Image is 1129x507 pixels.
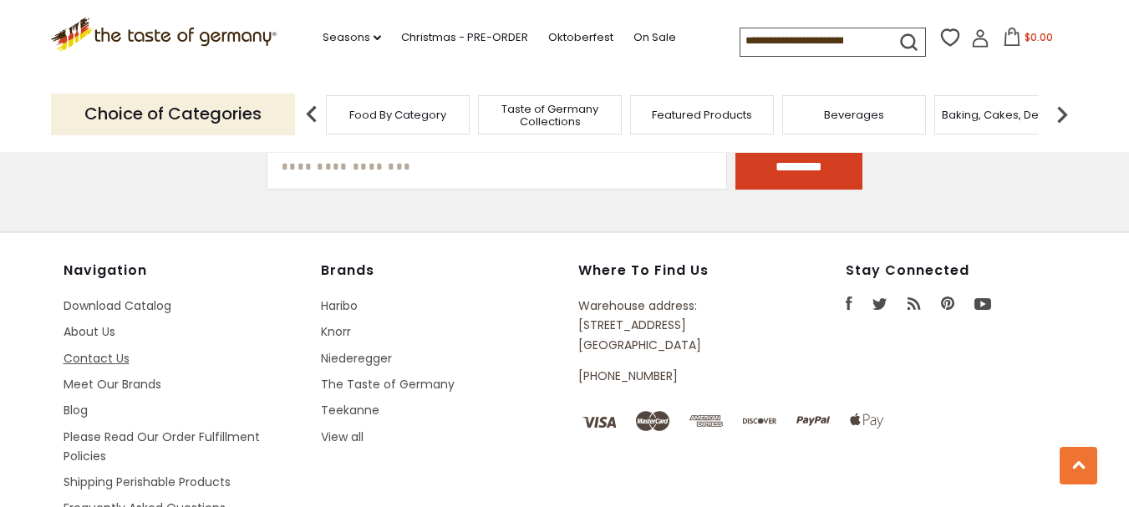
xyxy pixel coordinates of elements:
a: Niederegger [321,350,392,367]
img: previous arrow [295,98,328,131]
h4: Where to find us [578,262,769,279]
p: [PHONE_NUMBER] [578,367,769,386]
a: Featured Products [652,109,752,121]
h4: Brands [321,262,562,279]
button: $0.00 [993,28,1064,53]
a: About Us [64,323,115,340]
p: Warehouse address: [STREET_ADDRESS] [GEOGRAPHIC_DATA] [578,297,769,355]
a: On Sale [633,28,676,47]
a: Shipping Perishable Products [64,474,231,490]
p: Choice of Categories [51,94,295,134]
a: Oktoberfest [548,28,613,47]
a: Food By Category [349,109,446,121]
a: Meet Our Brands [64,376,161,393]
a: Beverages [824,109,884,121]
a: Baking, Cakes, Desserts [942,109,1071,121]
a: Please Read Our Order Fulfillment Policies [64,428,260,464]
a: Teekanne [321,402,379,418]
a: Christmas - PRE-ORDER [401,28,528,47]
span: $0.00 [1025,30,1053,44]
a: Taste of Germany Collections [483,103,617,128]
a: The Taste of Germany [321,376,455,393]
h4: Navigation [64,262,304,279]
img: next arrow [1045,98,1079,131]
a: Download Catalog [64,297,171,314]
a: Contact Us [64,350,130,367]
h4: Stay Connected [846,262,1066,279]
a: Haribo [321,297,358,314]
a: Seasons [323,28,381,47]
a: Blog [64,402,88,418]
a: Knorr [321,323,351,340]
a: View all [321,428,364,445]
